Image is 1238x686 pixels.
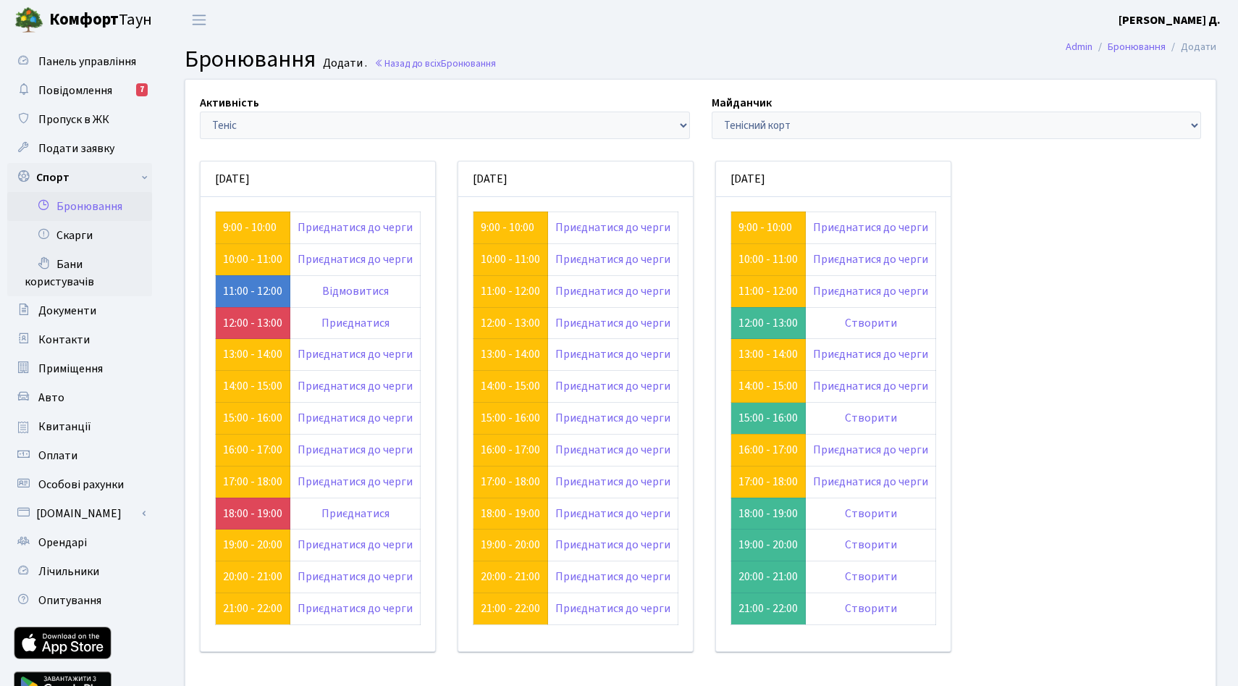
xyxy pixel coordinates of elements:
a: Панель управління [7,47,152,76]
span: Авто [38,390,64,406]
a: 18:00 - 19:00 [481,506,540,522]
a: 13:00 - 14:00 [481,346,540,362]
a: Пропуск в ЖК [7,105,152,134]
a: 19:00 - 20:00 [481,537,540,553]
a: Приєднатися до черги [298,251,413,267]
img: logo.png [14,6,43,35]
a: Створити [845,601,897,616]
a: 21:00 - 22:00 [223,601,282,616]
a: Приєднатися до черги [813,474,928,490]
a: 9:00 - 10:00 [223,219,277,235]
a: Приєднатися [321,315,389,331]
a: 14:00 - 15:00 [738,378,798,394]
a: Приєднатися до черги [555,410,670,426]
div: [DATE] [458,162,693,197]
a: Подати заявку [7,134,152,163]
a: Скарги [7,221,152,250]
a: Приєднатися до черги [813,219,928,235]
a: 18:00 - 19:00 [223,506,282,522]
span: Приміщення [38,361,103,377]
a: Створити [845,569,897,585]
a: Приєднатися до черги [555,442,670,458]
a: Приєднатися до черги [813,251,928,267]
a: Приєднатися до черги [555,569,670,585]
a: 16:00 - 17:00 [481,442,540,458]
a: Приєднатися до черги [298,569,413,585]
label: Активність [200,94,259,112]
a: 12:00 - 13:00 [223,315,282,331]
a: Приєднатися до черги [555,537,670,553]
a: Приєднатися до черги [555,378,670,394]
a: Квитанції [7,412,152,441]
span: Повідомлення [38,83,112,99]
a: Бронювання [7,192,152,221]
label: Майданчик [712,94,772,112]
a: 19:00 - 20:00 [223,537,282,553]
a: 9:00 - 10:00 [481,219,534,235]
a: Приєднатися до черги [555,283,670,299]
a: Контакти [7,325,152,354]
a: Повідомлення7 [7,76,152,105]
a: 11:00 - 12:00 [223,283,282,299]
a: 12:00 - 13:00 [481,315,540,331]
a: Приєднатися до черги [298,378,413,394]
a: 9:00 - 10:00 [738,219,792,235]
span: Квитанції [38,419,91,435]
a: Приміщення [7,354,152,383]
a: Бани користувачів [7,250,152,296]
a: Приєднатися до черги [298,601,413,616]
a: Спорт [7,163,152,192]
span: Оплати [38,448,77,464]
a: 16:00 - 17:00 [223,442,282,458]
a: Приєднатися до черги [298,346,413,362]
a: 21:00 - 22:00 [481,601,540,616]
span: Таун [49,8,152,33]
a: 10:00 - 11:00 [223,251,282,267]
a: Приєднатися до черги [555,315,670,331]
b: Комфорт [49,8,119,31]
a: Назад до всіхБронювання [374,57,496,70]
a: Створити [845,315,897,331]
a: Приєднатися до черги [813,346,928,362]
span: Орендарі [38,535,87,551]
td: 19:00 - 20:00 [731,530,806,561]
div: [DATE] [716,162,951,197]
td: 12:00 - 13:00 [731,307,806,339]
a: Опитування [7,586,152,615]
a: Приєднатися до черги [813,442,928,458]
a: Admin [1066,39,1092,54]
a: Приєднатися до черги [555,506,670,522]
a: Оплати [7,441,152,470]
span: Пропуск в ЖК [38,112,109,127]
span: Подати заявку [38,141,114,156]
span: Панель управління [38,54,136,70]
td: 18:00 - 19:00 [731,498,806,530]
a: Приєднатися до черги [298,474,413,490]
a: 11:00 - 12:00 [738,283,798,299]
span: Особові рахунки [38,477,124,493]
a: Лічильники [7,557,152,586]
a: Створити [845,537,897,553]
a: Відмовитися [322,283,389,299]
a: Приєднатися до черги [813,378,928,394]
a: 20:00 - 21:00 [223,569,282,585]
a: Приєднатися до черги [298,410,413,426]
a: 11:00 - 12:00 [481,283,540,299]
a: Приєднатися [321,506,389,522]
a: Приєднатися до черги [555,346,670,362]
a: Приєднатися до черги [813,283,928,299]
a: Приєднатися до черги [298,442,413,458]
span: Документи [38,303,96,319]
a: 10:00 - 11:00 [481,251,540,267]
a: Документи [7,296,152,325]
a: 17:00 - 18:00 [223,474,282,490]
a: Бронювання [1108,39,1166,54]
a: [DOMAIN_NAME] [7,499,152,528]
button: Переключити навігацію [181,8,217,32]
a: Приєднатися до черги [298,537,413,553]
span: Лічильники [38,564,99,580]
a: Приєднатися до черги [555,251,670,267]
a: Створити [845,410,897,426]
a: 13:00 - 14:00 [738,346,798,362]
li: Додати [1166,39,1216,55]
